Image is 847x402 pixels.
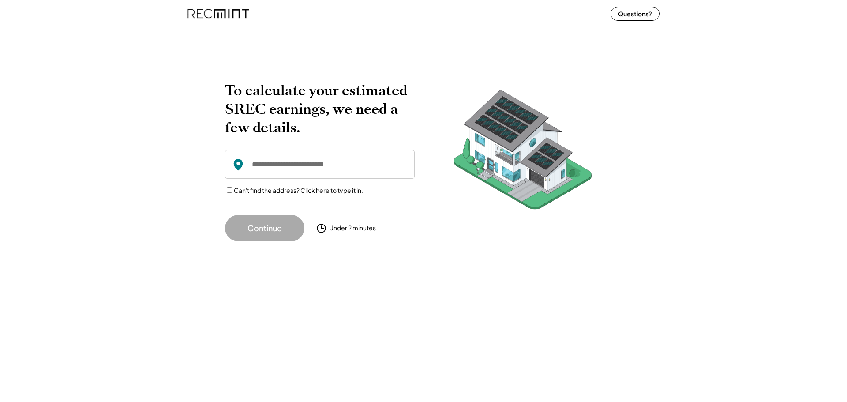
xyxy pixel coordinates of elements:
[234,186,363,194] label: Can't find the address? Click here to type it in.
[329,224,376,233] div: Under 2 minutes
[225,81,415,137] h2: To calculate your estimated SREC earnings, we need a few details.
[437,81,609,223] img: RecMintArtboard%207.png
[187,2,249,25] img: recmint-logotype%403x%20%281%29.jpeg
[225,215,304,241] button: Continue
[611,7,660,21] button: Questions?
